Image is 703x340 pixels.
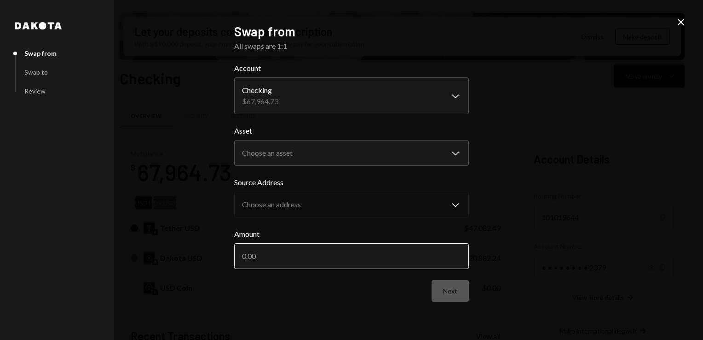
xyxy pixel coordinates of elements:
input: 0.00 [234,243,469,269]
div: Swap to [24,68,48,76]
button: Asset [234,140,469,166]
label: Amount [234,229,469,240]
div: Review [24,87,46,95]
button: Account [234,77,469,114]
label: Asset [234,125,469,136]
div: All swaps are 1:1 [234,41,469,52]
div: Swap from [24,49,57,57]
h2: Swap from [234,23,469,41]
button: Source Address [234,192,469,217]
label: Source Address [234,177,469,188]
label: Account [234,63,469,74]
